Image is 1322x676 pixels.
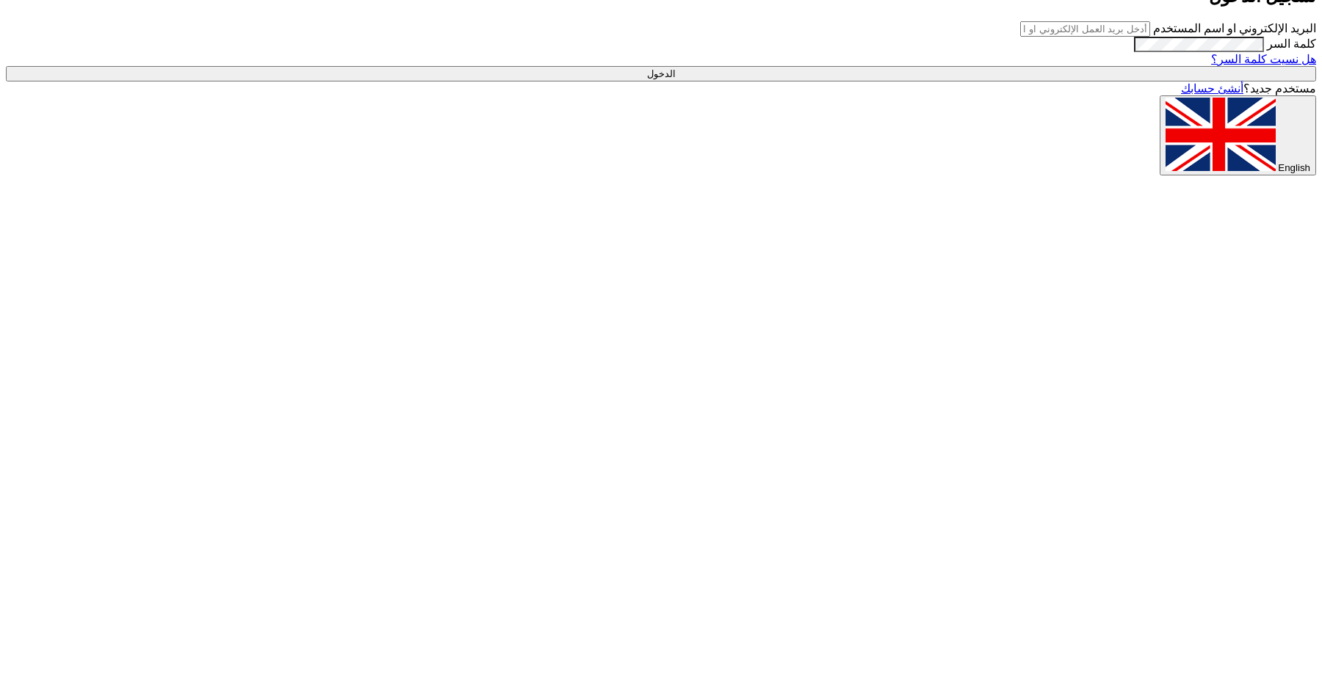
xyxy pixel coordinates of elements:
a: أنشئ حسابك [1181,82,1243,95]
input: أدخل بريد العمل الإلكتروني او اسم المستخدم الخاص بك ... [1020,21,1150,37]
input: الدخول [6,66,1316,81]
label: البريد الإلكتروني او اسم المستخدم [1153,22,1316,34]
button: English [1160,95,1316,175]
span: English [1278,162,1310,173]
a: هل نسيت كلمة السر؟ [1211,53,1316,65]
label: كلمة السر [1267,37,1316,50]
img: en-US.png [1166,98,1276,171]
div: مستخدم جديد؟ [6,81,1316,95]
